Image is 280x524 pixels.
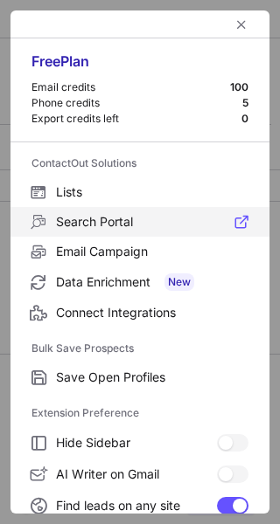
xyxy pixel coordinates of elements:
[56,184,248,200] span: Lists
[10,298,269,327] label: Connect Integrations
[31,334,248,362] label: Bulk Save Prospects
[56,305,248,321] span: Connect Integrations
[31,80,230,94] div: Email credits
[10,458,269,490] label: AI Writer on Gmail
[241,112,248,126] div: 0
[10,362,269,392] label: Save Open Profiles
[31,399,248,427] label: Extension Preference
[31,96,242,110] div: Phone credits
[164,273,194,291] span: New
[56,214,248,230] span: Search Portal
[56,369,248,385] span: Save Open Profiles
[56,435,217,451] span: Hide Sidebar
[28,16,45,33] button: right-button
[31,52,248,80] div: Free Plan
[10,237,269,266] label: Email Campaign
[56,273,248,291] span: Data Enrichment
[56,498,217,514] span: Find leads on any site
[242,96,248,110] div: 5
[10,427,269,458] label: Hide Sidebar
[10,490,269,521] label: Find leads on any site
[31,112,241,126] div: Export credits left
[10,266,269,298] label: Data Enrichment New
[230,80,248,94] div: 100
[56,244,248,259] span: Email Campaign
[10,207,269,237] label: Search Portal
[231,14,252,35] button: left-button
[31,149,248,177] label: ContactOut Solutions
[10,177,269,207] label: Lists
[56,466,217,482] span: AI Writer on Gmail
